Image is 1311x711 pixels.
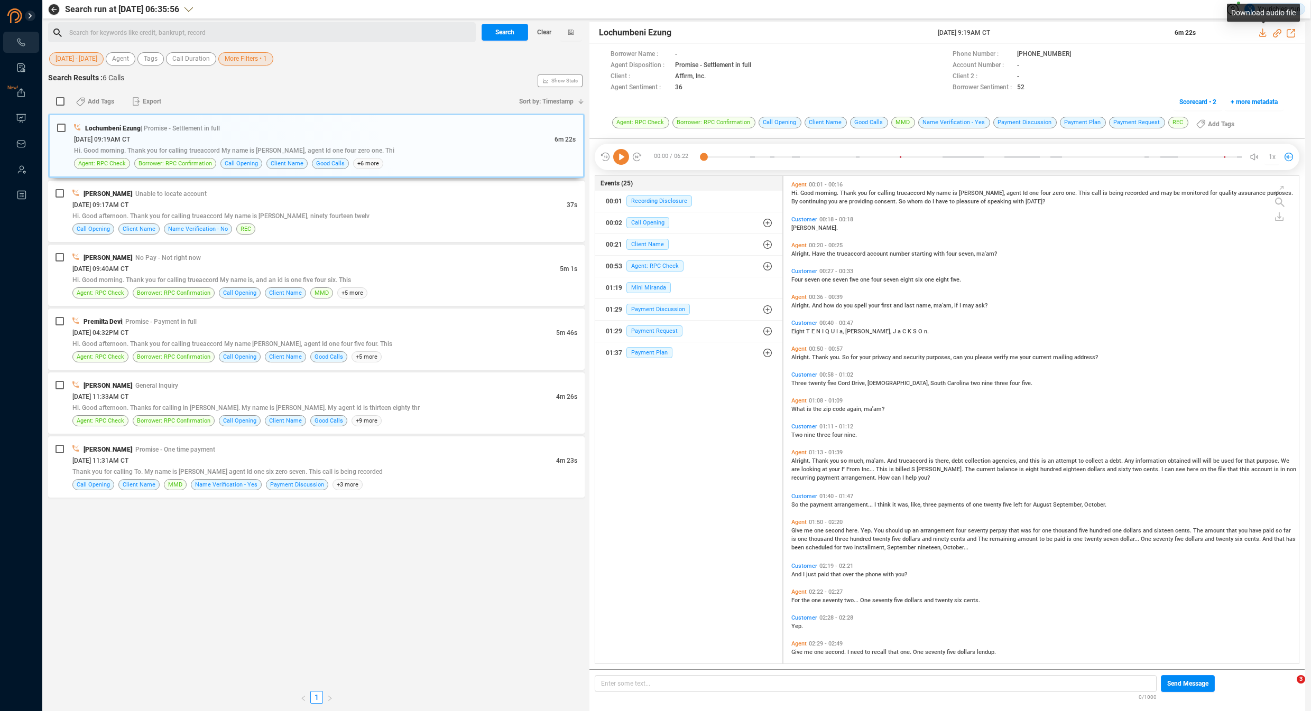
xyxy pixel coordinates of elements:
[878,190,897,197] span: calling
[168,224,228,234] span: Name Verification - No
[926,354,953,361] span: purposes,
[1248,4,1252,14] span: Y
[831,328,836,335] span: U
[1161,190,1174,197] span: may
[88,93,114,110] span: Add Tags
[827,380,838,387] span: five
[949,198,956,205] span: to
[74,136,130,143] span: [DATE] 09:19AM CT
[1053,190,1066,197] span: zero
[860,354,872,361] span: your
[947,380,971,387] span: Carolina
[1244,4,1300,14] div: Yaurichjesurun
[830,457,841,464] span: you
[85,125,141,132] span: Lochumbeni Ezung
[816,328,822,335] span: N
[3,82,39,104] li: Exports
[927,190,936,197] span: My
[1125,190,1150,197] span: recorded
[854,302,869,309] span: spell
[811,328,816,335] span: E
[808,380,827,387] span: twenty
[166,52,216,66] button: Call Duration
[933,198,936,205] span: I
[1110,457,1124,464] span: debt.
[869,302,881,309] span: your
[352,415,382,426] span: +9 more
[791,276,805,283] span: Four
[137,52,164,66] button: Tags
[1040,190,1053,197] span: four
[975,302,987,309] span: ask?
[936,190,953,197] span: name
[595,256,782,277] button: 00:53Agent: RPC Check
[883,276,900,283] span: seven
[806,328,811,335] span: T
[353,158,383,169] span: +6 more
[1085,457,1105,464] span: collect
[964,354,975,361] span: you
[881,302,893,309] span: first
[1092,190,1103,197] span: call
[626,347,672,358] span: Payment Plan
[606,214,622,231] div: 00:02
[225,52,267,66] span: More Filters • 1
[3,57,39,78] li: Smart Reports
[513,93,585,110] button: Sort by: Timestamp
[1174,93,1222,110] button: Scorecard • 2
[987,198,1013,205] span: speaking
[72,201,128,209] span: [DATE] 09:17AM CT
[56,52,97,66] span: [DATE] - [DATE]
[606,279,622,296] div: 01:19
[352,351,382,362] span: +5 more
[626,282,671,293] span: Mini Miranda
[953,354,964,361] span: can
[929,457,935,464] span: is
[848,457,866,464] span: much,
[72,329,128,336] span: [DATE] 04:32PM CT
[72,393,128,400] span: [DATE] 11:33AM CT
[925,276,936,283] span: one
[804,432,817,438] span: nine
[271,158,303,169] span: Client Name
[606,323,622,340] div: 01:29
[1238,190,1267,197] span: assurance
[849,198,874,205] span: providing
[812,354,830,361] span: Thank
[132,254,201,261] span: | No Pay - Not right now
[812,302,824,309] span: And
[606,344,622,361] div: 01:37
[141,125,220,132] span: | Promise - Settlement in full
[223,352,256,362] span: Call Opening
[72,212,370,220] span: Hi. Good afternoon. Thank you for calling trueaccord My name is [PERSON_NAME], ninety fourteen twelv
[48,245,585,306] div: [PERSON_NAME]| No Pay - Not right now[DATE] 09:40AM CT5m 1sHi. Good morning. Thank you for callin...
[904,302,916,309] span: last
[126,93,168,110] button: Export
[924,328,929,335] span: n.
[1013,198,1026,205] span: with
[915,276,925,283] span: six
[1020,354,1032,361] span: your
[84,190,132,198] span: [PERSON_NAME]
[112,52,129,66] span: Agent
[963,302,975,309] span: may
[626,325,682,336] span: Payment Request
[903,354,926,361] span: security
[84,382,132,389] span: [PERSON_NAME]
[994,380,1010,387] span: three
[626,195,692,207] span: Recording Disclosure
[1105,457,1110,464] span: a
[1103,190,1109,197] span: is
[892,354,903,361] span: and
[132,446,215,453] span: | Promise - One time payment
[851,354,860,361] span: for
[1074,354,1098,361] span: address?
[1264,149,1279,164] button: 1x
[626,239,669,250] span: Client Name
[77,416,124,426] span: Agent: RPC Check
[965,457,992,464] span: collection
[842,354,851,361] span: So
[812,250,827,257] span: Have
[223,288,256,298] span: Call Opening
[813,406,823,413] span: the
